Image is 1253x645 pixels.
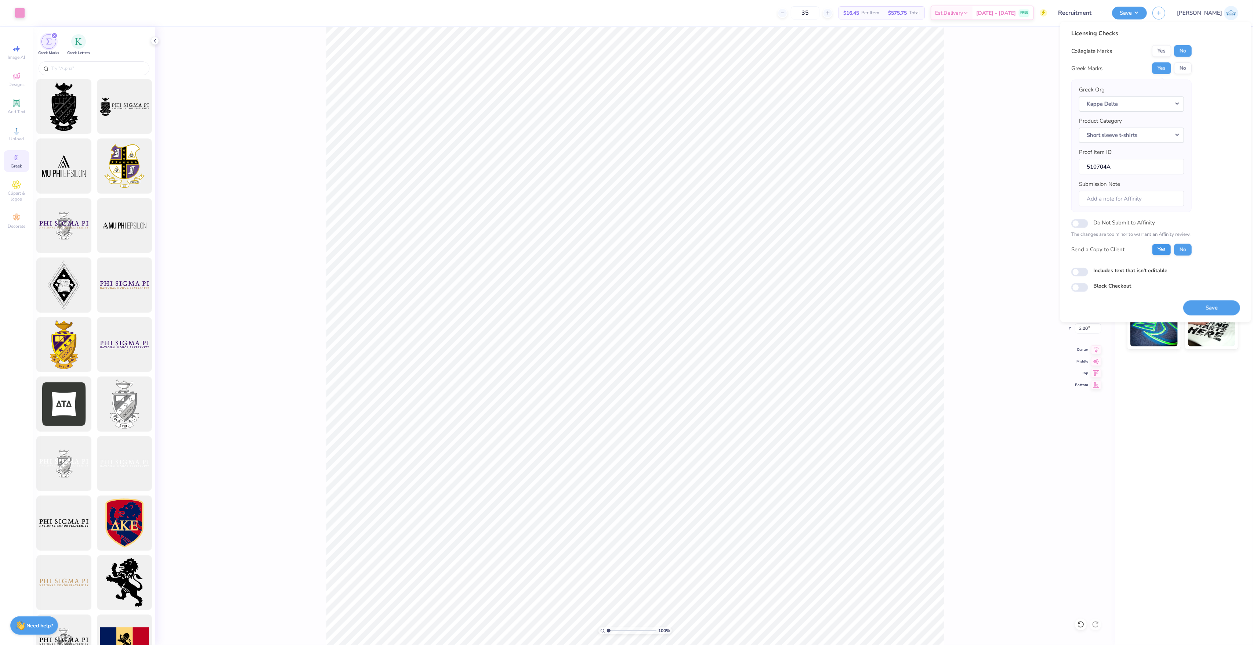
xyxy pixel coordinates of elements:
button: Short sleeve t-shirts [1079,127,1184,143]
span: 100 % [658,627,670,634]
span: Top [1075,371,1088,376]
label: Includes text that isn't editable [1093,266,1167,274]
img: Water based Ink [1188,310,1235,346]
label: Product Category [1079,117,1122,125]
span: Greek Marks [38,50,59,56]
span: [DATE] - [DATE] [976,9,1016,17]
div: Send a Copy to Client [1071,245,1125,254]
label: Do Not Submit to Affinity [1093,218,1155,227]
span: Per Item [861,9,879,17]
span: Image AI [8,54,25,60]
div: Collegiate Marks [1071,47,1112,55]
strong: Need help? [27,622,53,629]
span: Greek [11,163,22,169]
span: $16.45 [843,9,859,17]
span: Upload [9,136,24,142]
button: No [1174,244,1192,255]
div: filter for Greek Letters [67,34,90,56]
label: Block Checkout [1093,282,1131,289]
button: Yes [1152,45,1171,57]
label: Submission Note [1079,180,1120,188]
a: [PERSON_NAME] [1177,6,1238,20]
img: Greek Letters Image [75,38,82,45]
img: Greek Marks Image [46,39,52,44]
span: Bottom [1075,382,1088,388]
p: The changes are too minor to warrant an Affinity review. [1071,231,1192,238]
img: Glow in the Dark Ink [1130,310,1178,346]
div: Greek Marks [1071,64,1102,72]
span: Add Text [8,109,25,115]
button: No [1174,62,1192,74]
div: Licensing Checks [1071,29,1192,38]
img: Josephine Amber Orros [1224,6,1238,20]
span: [PERSON_NAME] [1177,9,1222,17]
span: $575.75 [888,9,907,17]
label: Proof Item ID [1079,148,1112,156]
label: Greek Org [1079,86,1105,94]
span: Greek Letters [67,50,90,56]
span: Designs [8,82,25,87]
button: No [1174,45,1192,57]
button: Yes [1152,62,1171,74]
span: Total [909,9,920,17]
span: FREE [1020,10,1028,15]
button: Yes [1152,244,1171,255]
button: Kappa Delta [1079,96,1184,111]
span: Decorate [8,223,25,229]
input: Untitled Design [1053,6,1107,20]
button: Save [1112,7,1147,19]
span: Est. Delivery [935,9,963,17]
div: filter for Greek Marks [38,34,59,56]
span: Middle [1075,359,1088,364]
button: filter button [38,34,59,56]
span: Center [1075,347,1088,352]
input: – – [791,6,819,19]
input: Try "Alpha" [51,65,145,72]
button: Save [1183,300,1240,315]
button: filter button [67,34,90,56]
span: Clipart & logos [4,190,29,202]
input: Add a note for Affinity [1079,191,1184,206]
